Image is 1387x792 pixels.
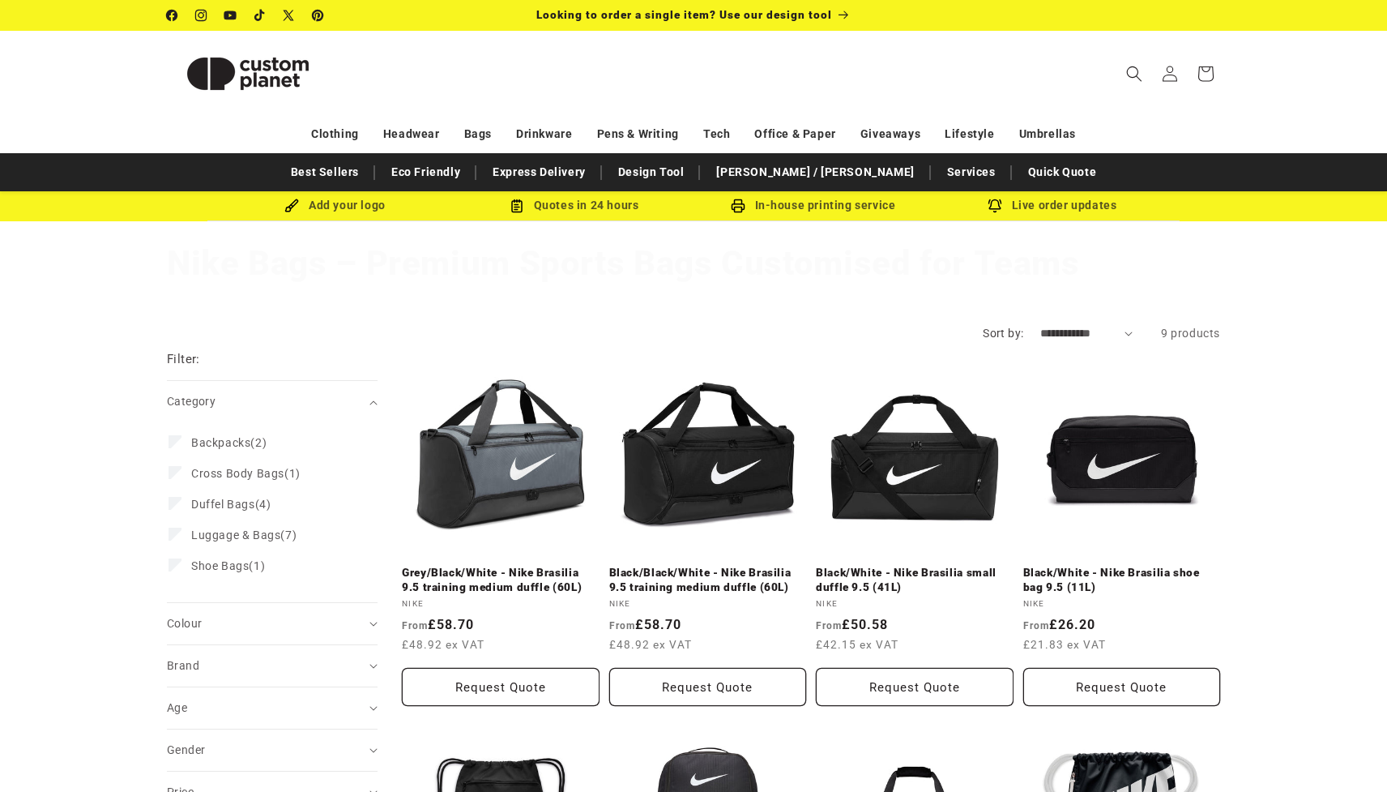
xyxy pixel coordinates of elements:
a: Lifestyle [945,120,994,148]
span: Backpacks [191,436,250,449]
span: Category [167,395,216,408]
h2: Filter: [167,350,200,369]
span: Brand [167,659,199,672]
button: Request Quote [402,668,600,706]
a: Giveaways [860,120,920,148]
img: In-house printing [731,199,745,213]
span: Gender [167,743,205,756]
span: Luggage & Bags [191,529,280,542]
a: Best Sellers [283,158,367,186]
span: (2) [191,435,267,450]
a: Bags [464,120,492,148]
a: Umbrellas [1019,120,1076,148]
a: Express Delivery [484,158,594,186]
iframe: Chat Widget [1306,714,1387,792]
span: (7) [191,528,297,542]
a: Services [939,158,1004,186]
summary: Category (0 selected) [167,381,378,422]
div: Add your logo [216,195,455,216]
img: Custom Planet [167,37,329,110]
a: Design Tool [610,158,693,186]
a: Tech [703,120,730,148]
a: Headwear [383,120,440,148]
a: Clothing [311,120,359,148]
span: Duffel Bags [191,498,255,511]
summary: Colour (0 selected) [167,603,378,644]
summary: Brand (0 selected) [167,645,378,687]
summary: Search [1116,56,1152,92]
button: Request Quote [609,668,807,706]
a: Drinkware [516,120,572,148]
div: Live order updates [932,195,1171,216]
span: (4) [191,497,271,512]
span: Looking to order a single item? Use our design tool [536,8,832,21]
img: Order updates [988,199,1002,213]
button: Request Quote [816,668,1014,706]
div: In-house printing service [693,195,932,216]
img: Order Updates Icon [510,199,524,213]
a: Quick Quote [1020,158,1105,186]
span: Cross Body Bags [191,467,284,480]
a: Office & Paper [754,120,835,148]
summary: Age (0 selected) [167,687,378,729]
a: Black/White - Nike Brasilia shoe bag 9.5 (11L) [1023,566,1221,594]
span: Age [167,701,187,714]
span: (1) [191,466,301,481]
span: 9 products [1161,327,1220,340]
span: (1) [191,559,265,573]
a: Black/White - Nike Brasilia small duffle 9.5 (41L) [816,566,1014,594]
span: Colour [167,617,202,630]
span: Shoe Bags [191,559,249,572]
a: Custom Planet [161,31,335,116]
label: Sort by: [983,327,1023,340]
a: Black/Black/White - Nike Brasilia 9.5 training medium duffle (60L) [609,566,807,594]
a: Pens & Writing [597,120,679,148]
a: Eco Friendly [383,158,468,186]
a: [PERSON_NAME] / [PERSON_NAME] [708,158,922,186]
button: Request Quote [1023,668,1221,706]
a: Grey/Black/White - Nike Brasilia 9.5 training medium duffle (60L) [402,566,600,594]
div: Quotes in 24 hours [455,195,693,216]
summary: Gender (0 selected) [167,730,378,771]
h1: Nike Bags – Premium Sports Bags Customised for Teams [167,242,1220,285]
img: Brush Icon [284,199,299,213]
